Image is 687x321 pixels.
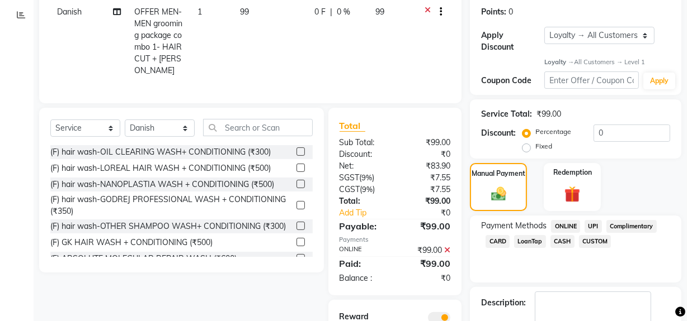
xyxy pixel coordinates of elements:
div: Description: [481,297,526,309]
strong: Loyalty → [544,58,574,66]
div: ONLINE [331,245,395,256]
div: ₹99.00 [537,108,561,120]
div: (F) hair wash-OTHER SHAMPOO WASH+ CONDITIONING (₹300) [50,221,286,232]
div: Coupon Code [481,75,544,87]
div: ₹99.00 [395,195,459,207]
div: Discount: [331,148,395,160]
div: Points: [481,6,506,18]
label: Percentage [535,127,571,137]
div: Balance : [331,272,395,284]
div: ( ) [331,184,395,195]
div: ₹99.00 [395,257,459,270]
span: LoanTap [514,235,546,248]
span: 0 F [314,6,326,18]
div: (F) hair wash-OIL CLEARING WASH+ CONDITIONING (₹300) [50,146,271,158]
span: 0 % [337,6,350,18]
div: ₹99.00 [395,137,459,148]
div: Apply Discount [481,30,544,53]
span: ONLINE [551,220,580,233]
div: ( ) [331,172,395,184]
div: ₹99.00 [395,245,459,256]
span: 9% [362,173,373,182]
div: Payments [340,235,451,245]
img: _gift.svg [559,184,585,204]
span: UPI [585,220,602,233]
div: ₹7.55 [395,172,459,184]
span: | [330,6,332,18]
span: 1 [198,7,203,17]
input: Search or Scan [203,119,313,136]
div: Payable: [331,219,395,233]
span: SGST [340,173,360,183]
div: Discount: [481,127,516,139]
span: Complimentary [606,220,657,233]
div: ₹0 [395,148,459,160]
label: Redemption [553,167,592,178]
div: (F) hair wash-GODREJ PROFESSIONAL WASH + CONDITIONING (₹350) [50,194,292,217]
span: 99 [240,7,249,17]
div: (F) hair wash-LOREAL HAIR WASH + CONDITIONING (₹500) [50,162,271,174]
div: ₹99.00 [395,219,459,233]
div: Paid: [331,257,395,270]
div: (F) hair wash-NANOPLASTIA WASH + CONDITIONING (₹500) [50,179,274,190]
span: CGST [340,184,360,194]
input: Enter Offer / Coupon Code [544,71,639,89]
span: OFFER MEN-MEN grooming package combo 1- HAIR CUT + [PERSON_NAME] [134,7,182,75]
div: (F) GK HAIR WASH + CONDITIONING (₹500) [50,237,213,248]
div: ₹0 [406,207,459,219]
span: Payment Methods [481,220,547,232]
div: Sub Total: [331,137,395,148]
button: Apply [643,73,675,89]
label: Fixed [535,141,552,151]
span: 99 [375,7,384,17]
a: Add Tip [331,207,406,219]
div: Total: [331,195,395,207]
span: 9% [363,185,373,194]
div: ₹0 [395,272,459,284]
div: Net: [331,160,395,172]
div: Service Total: [481,108,532,120]
div: 0 [509,6,513,18]
div: ₹7.55 [395,184,459,195]
div: (F) ABSOLUTE MOLECULAR REPAIR WASH (₹600) [50,253,237,265]
label: Manual Payment [472,169,525,179]
span: CUSTOM [579,235,611,248]
div: ₹83.90 [395,160,459,172]
span: Total [340,120,365,132]
div: All Customers → Level 1 [544,58,670,67]
span: CASH [550,235,575,248]
span: CARD [486,235,510,248]
img: _cash.svg [487,185,511,203]
span: Danish [57,7,82,17]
